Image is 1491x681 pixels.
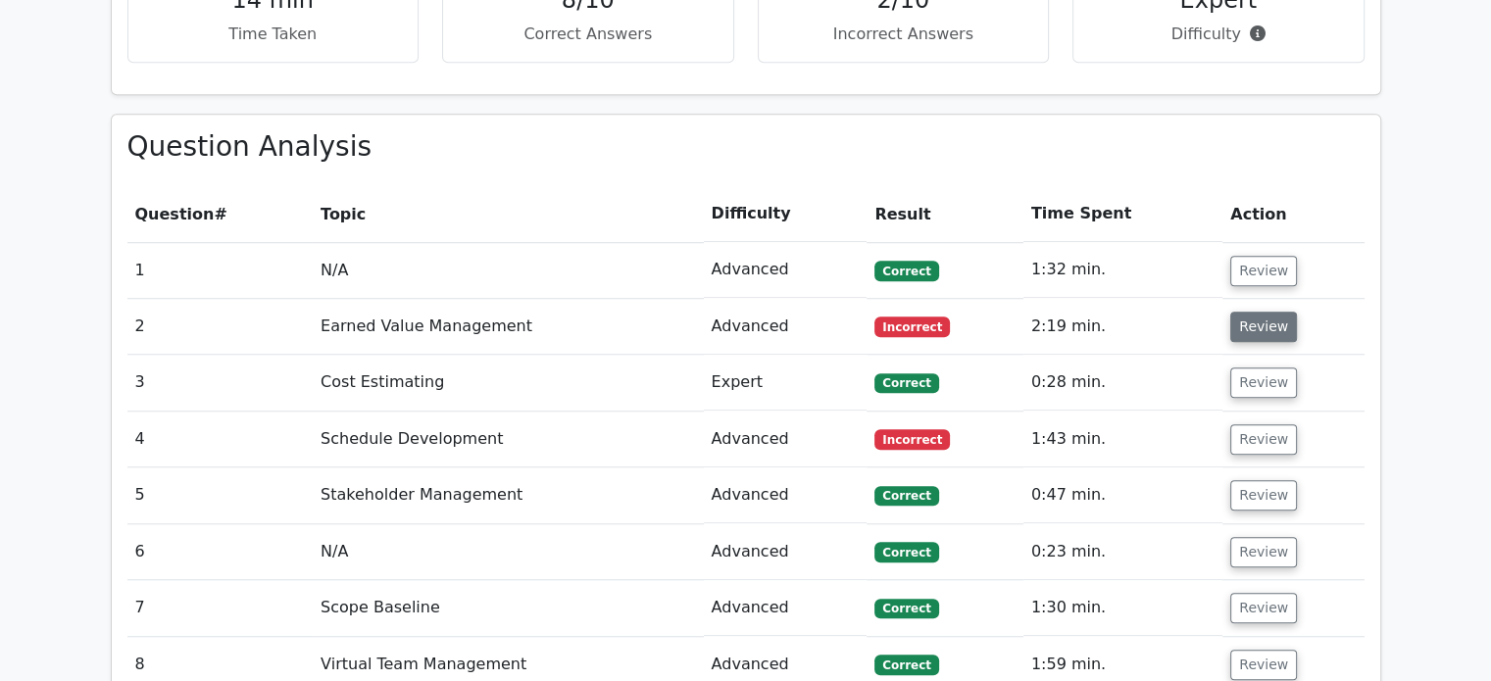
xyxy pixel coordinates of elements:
th: Topic [313,186,703,242]
td: Expert [704,355,868,411]
th: # [127,186,314,242]
span: Incorrect [874,429,950,449]
td: 0:47 min. [1023,467,1222,523]
td: Stakeholder Management [313,467,703,523]
td: Advanced [704,299,868,355]
button: Review [1230,593,1297,623]
button: Review [1230,367,1297,398]
td: 2 [127,299,314,355]
span: Incorrect [874,316,950,336]
th: Result [867,186,1022,242]
button: Review [1230,256,1297,286]
td: N/A [313,242,703,298]
td: Advanced [704,580,868,636]
span: Correct [874,655,938,674]
td: 1 [127,242,314,298]
th: Time Spent [1023,186,1222,242]
td: Earned Value Management [313,299,703,355]
p: Difficulty [1089,23,1348,46]
td: 2:19 min. [1023,299,1222,355]
span: Correct [874,261,938,280]
td: 1:43 min. [1023,412,1222,467]
span: Question [135,205,215,223]
td: 0:23 min. [1023,524,1222,580]
td: 1:30 min. [1023,580,1222,636]
td: Advanced [704,242,868,298]
p: Incorrect Answers [774,23,1033,46]
span: Correct [874,373,938,393]
span: Correct [874,542,938,561]
p: Correct Answers [459,23,718,46]
span: Correct [874,486,938,506]
h3: Question Analysis [127,130,1365,164]
td: 6 [127,524,314,580]
p: Time Taken [144,23,403,46]
td: 1:32 min. [1023,242,1222,298]
td: Advanced [704,412,868,467]
td: N/A [313,524,703,580]
span: Correct [874,599,938,618]
button: Review [1230,480,1297,511]
td: 4 [127,412,314,467]
td: 5 [127,467,314,523]
button: Review [1230,650,1297,680]
td: Cost Estimating [313,355,703,411]
th: Action [1222,186,1364,242]
td: Advanced [704,524,868,580]
td: Advanced [704,467,868,523]
td: 7 [127,580,314,636]
td: 0:28 min. [1023,355,1222,411]
th: Difficulty [704,186,868,242]
td: Schedule Development [313,412,703,467]
td: 3 [127,355,314,411]
td: Scope Baseline [313,580,703,636]
button: Review [1230,537,1297,567]
button: Review [1230,424,1297,455]
button: Review [1230,312,1297,342]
